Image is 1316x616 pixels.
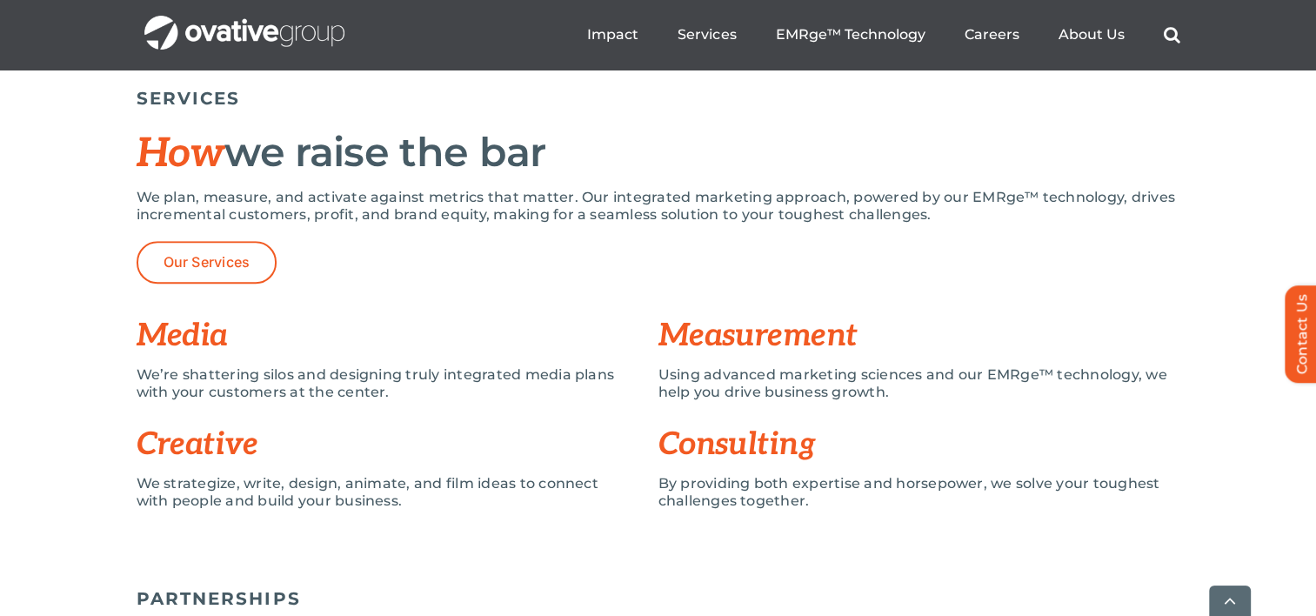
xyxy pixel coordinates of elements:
[164,254,251,271] span: Our Services
[137,241,277,284] a: Our Services
[658,318,1180,353] h3: Measurement
[137,88,1180,109] h5: SERVICES
[137,366,632,401] p: We’re shattering silos and designing truly integrated media plans with your customers at the center.
[658,475,1180,510] p: By providing both expertise and horsepower, we solve your toughest challenges together.
[137,131,1180,176] h2: we raise the bar
[775,26,925,44] a: EMRge™ Technology
[137,130,225,178] span: How
[137,588,1180,609] h5: PARTNERSHIPS
[1058,26,1124,44] a: About Us
[137,475,632,510] p: We strategize, write, design, animate, and film ideas to connect with people and build your busin...
[137,427,658,462] h3: Creative
[144,14,344,30] a: OG_Full_horizontal_WHT
[658,366,1180,401] p: Using advanced marketing sciences and our EMRge™ technology, we help you drive business growth.
[678,26,736,44] a: Services
[587,7,1179,63] nav: Menu
[1163,26,1179,44] a: Search
[658,427,1180,462] h3: Consulting
[137,189,1180,224] p: We plan, measure, and activate against metrics that matter. Our integrated marketing approach, po...
[587,26,638,44] a: Impact
[137,318,658,353] h3: Media
[964,26,1019,44] a: Careers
